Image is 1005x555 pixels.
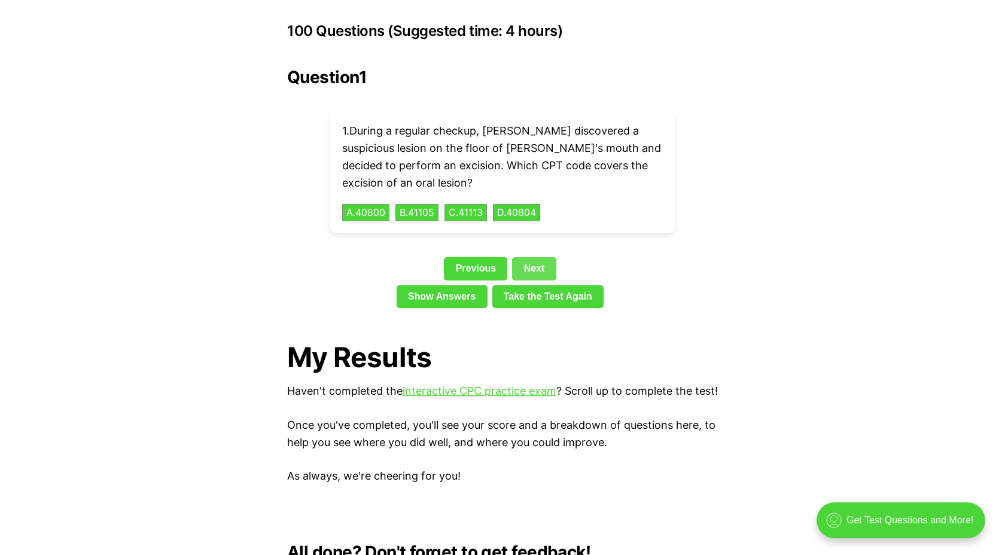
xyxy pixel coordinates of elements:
[342,204,389,222] button: A.40800
[342,123,663,191] p: 1 . During a regular checkup, [PERSON_NAME] discovered a suspicious lesion on the floor of [PERSO...
[287,341,718,373] h1: My Results
[512,257,556,280] a: Next
[397,285,488,308] a: Show Answers
[287,417,718,452] p: Once you've completed, you'll see your score and a breakdown of questions here, to help you see w...
[444,204,487,222] button: C.41113
[287,68,718,87] h2: Question 1
[444,257,507,280] a: Previous
[287,383,718,400] p: Haven't completed the ? Scroll up to complete the test!
[806,496,1005,555] iframe: portal-trigger
[403,385,556,397] a: interactive CPC practice exam
[395,204,438,222] button: B.41105
[492,285,604,308] a: Take the Test Again
[287,468,718,485] p: As always, we're cheering for you!
[287,23,718,39] h3: 100 Questions (Suggested time: 4 hours)
[493,204,540,222] button: D.40804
